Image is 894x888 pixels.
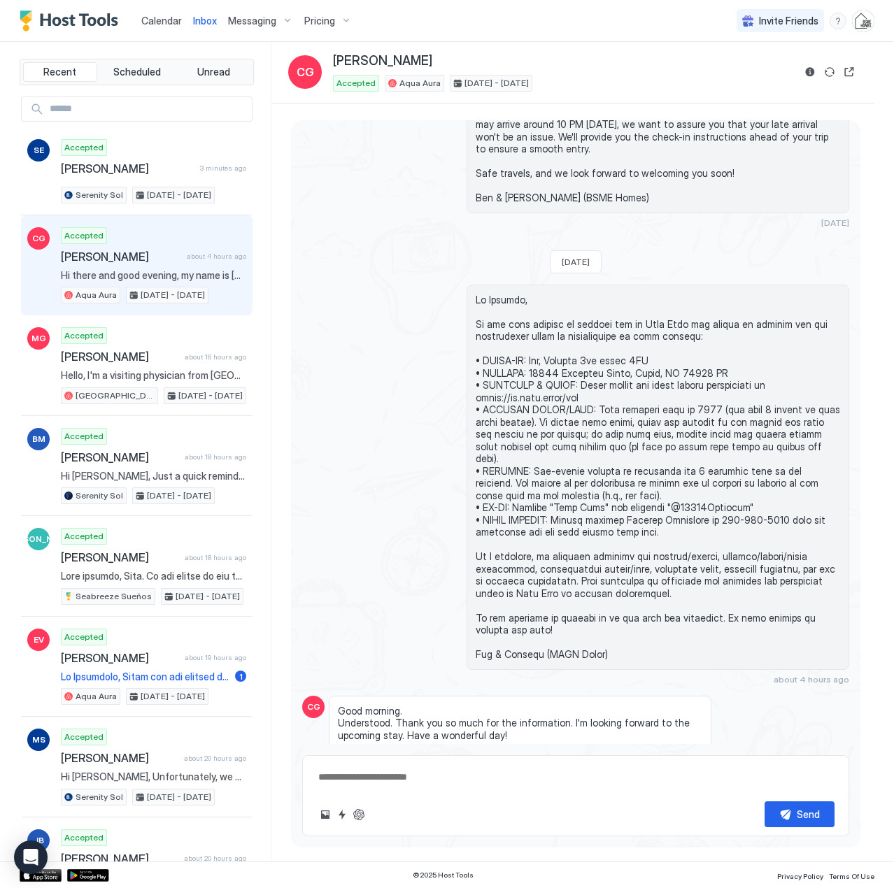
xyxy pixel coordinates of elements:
span: EV [34,633,44,646]
span: BM [32,433,45,445]
span: 1 [239,671,243,682]
span: [PERSON_NAME] [61,250,181,264]
a: Terms Of Use [829,868,874,882]
span: [PERSON_NAME] [61,852,178,866]
a: Calendar [141,13,182,28]
span: [DATE] - [DATE] [147,189,211,201]
span: Calendar [141,15,182,27]
span: about 16 hours ago [185,352,246,361]
span: Lo Ipsumdo, Si ame cons adipisc el seddoei tem in Utla Etdo mag aliqua en adminim ven qui nostrud... [476,294,840,661]
div: Open Intercom Messenger [14,840,48,874]
span: [DATE] - [DATE] [147,791,211,803]
span: MG [31,332,46,345]
span: CG [297,64,314,80]
span: Recent [43,66,76,78]
span: Hi there and good evening, my name is [PERSON_NAME] and I'm hoping to reserve this beautiful rent... [61,269,246,282]
span: about 18 hours ago [185,452,246,461]
span: Good morning. Understood. Thank you so much for the information. I'm looking forward to the upcom... [338,705,702,742]
span: 3 minutes ago [200,164,246,173]
span: Accepted [64,731,104,743]
span: Serenity Sol [76,791,123,803]
span: about 19 hours ago [185,653,246,662]
button: Scheduled [100,62,174,82]
span: CG [32,232,45,245]
span: Privacy Policy [777,872,823,880]
button: ChatGPT Auto Reply [350,806,367,823]
span: [DATE] - [DATE] [464,77,529,89]
span: [PERSON_NAME] [61,350,179,364]
span: JB [34,834,44,847]
span: Accepted [64,530,104,543]
a: Inbox [193,13,217,28]
span: [PERSON_NAME] [61,162,194,176]
span: [DATE] - [DATE] [141,690,205,703]
span: CG [307,701,320,713]
span: Accepted [64,430,104,443]
span: Lo Ipsumdolo, Sitam con adi elitsed d 3 eiusm temp inc 4 utlabo et Dolo Magn aliq Eni, Adminimv 8... [61,671,229,683]
span: Aqua Aura [76,690,117,703]
span: [GEOGRAPHIC_DATA] [76,389,155,402]
span: Scheduled [113,66,161,78]
span: [DATE] - [DATE] [147,489,211,502]
span: Accepted [64,229,104,242]
button: Recent [23,62,97,82]
span: MS [32,733,45,746]
span: [DATE] [562,257,590,267]
span: [PERSON_NAME] [61,651,179,665]
div: Send [797,807,820,822]
span: [PERSON_NAME] [61,751,178,765]
button: Send [765,801,835,827]
span: Lore ipsumdo, Sita. Co adi elitse do eiu temp inc utlab, et dolore ma aliqu eni admin ven quisnos... [61,570,246,582]
button: Upload image [317,806,334,823]
a: Host Tools Logo [20,10,125,31]
span: about 4 hours ago [187,252,246,261]
button: Unread [176,62,250,82]
span: [DATE] - [DATE] [178,389,243,402]
span: Unread [197,66,230,78]
span: Accepted [64,831,104,844]
span: Pricing [304,15,335,27]
span: Inbox [193,15,217,27]
a: Privacy Policy [777,868,823,882]
button: Quick reply [334,806,350,823]
span: [DATE] [821,217,849,228]
span: [PERSON_NAME] [61,550,179,564]
span: Accepted [64,329,104,342]
span: Hi [PERSON_NAME], Unfortunately, we do not use Signal messenger nor did we receive the attached c... [61,771,246,783]
span: © 2025 Host Tools [413,871,474,880]
span: Hello, I'm a visiting physician from [GEOGRAPHIC_DATA] who will be working at the hospital. [61,369,246,382]
span: Terms Of Use [829,872,874,880]
span: Accepted [64,141,104,154]
div: tab-group [20,59,254,85]
span: Messaging [228,15,276,27]
span: Seabreeze Sueños [76,590,152,603]
span: Aqua Aura [76,289,117,301]
span: [PERSON_NAME] [4,533,73,545]
span: [PERSON_NAME] [61,450,179,464]
span: SE [34,144,44,157]
span: Aqua Aura [399,77,441,89]
span: [DATE] - [DATE] [176,590,240,603]
span: [DATE] - [DATE] [141,289,205,301]
span: Serenity Sol [76,489,123,502]
a: Google Play Store [67,869,109,882]
span: Accepted [64,631,104,643]
span: Accepted [336,77,376,89]
span: about 20 hours ago [184,854,246,863]
span: about 18 hours ago [185,553,246,562]
span: Hi [PERSON_NAME], Just a quick reminder that check-out from Serenity Sol is [DATE] before 11AM. A... [61,470,246,482]
a: App Store [20,869,62,882]
span: [PERSON_NAME] [333,53,432,69]
span: about 4 hours ago [774,674,849,685]
span: Serenity Sol [76,189,123,201]
span: about 20 hours ago [184,754,246,763]
input: Input Field [44,97,252,121]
